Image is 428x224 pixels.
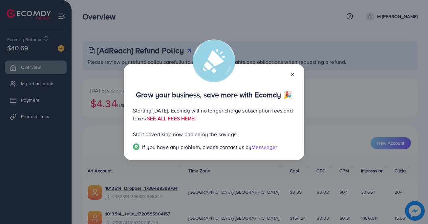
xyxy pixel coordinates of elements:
p: Grow your business, save more with Ecomdy 🎉 [133,91,295,99]
a: SEE ALL FEES HERE! [147,115,196,122]
span: Messenger [251,143,277,151]
span: If you have any problem, please contact us by [142,143,251,151]
p: Starting [DATE], Ecomdy will no longer charge subscription fees and taxes. [133,107,295,122]
img: alert [193,39,235,82]
img: Popup guide [133,143,139,150]
p: Start advertising now and enjoy the savings! [133,130,295,138]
